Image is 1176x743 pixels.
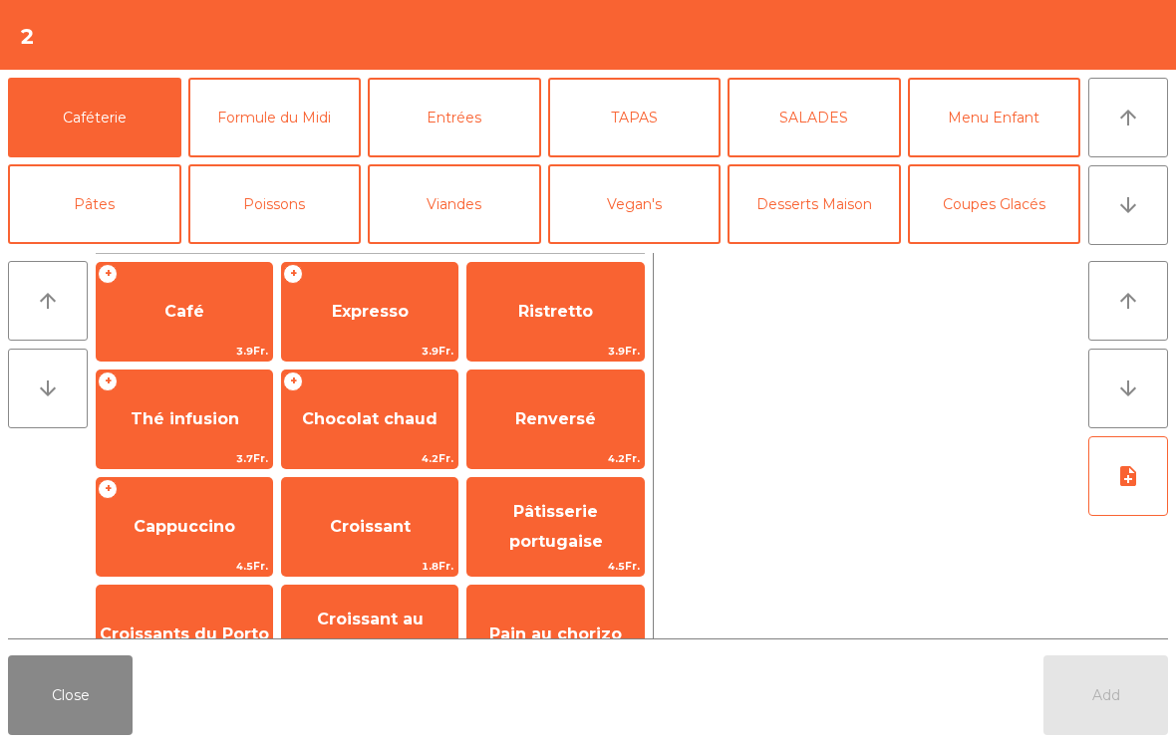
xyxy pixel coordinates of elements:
button: Coupes Glacés [908,164,1081,244]
i: arrow_upward [36,289,60,313]
span: + [283,371,303,391]
span: Pâtisserie portugaise [509,502,603,551]
button: arrow_downward [8,349,88,428]
i: arrow_upward [1116,106,1140,129]
span: Renversé [515,409,596,428]
span: + [283,264,303,284]
button: Poissons [188,164,362,244]
button: Viandes [368,164,541,244]
span: Croissants du Porto [100,624,269,643]
i: arrow_downward [1116,193,1140,217]
span: + [98,371,118,391]
span: 1.8Fr. [282,557,457,576]
button: Desserts Maison [728,164,901,244]
button: Entrées [368,78,541,157]
button: Menu Enfant [908,78,1081,157]
i: arrow_upward [1116,289,1140,313]
i: arrow_downward [36,376,60,400]
button: SALADES [728,78,901,157]
span: 3.7Fr. [97,449,272,468]
button: arrow_upward [1088,78,1168,157]
button: Pâtes [8,164,181,244]
i: arrow_downward [1116,376,1140,400]
button: Close [8,655,133,735]
button: Formule du Midi [188,78,362,157]
h4: 2 [20,22,35,52]
span: Ristretto [518,302,593,321]
span: Pain au chorizo [489,624,622,643]
span: 4.2Fr. [467,449,643,468]
span: Croissant [330,517,411,536]
button: arrow_upward [8,261,88,341]
span: 3.9Fr. [282,342,457,361]
button: note_add [1088,436,1168,516]
button: TAPAS [548,78,722,157]
span: 3.9Fr. [97,342,272,361]
span: Thé infusion [131,409,239,428]
span: Café [164,302,204,321]
span: Expresso [332,302,409,321]
span: 3.9Fr. [467,342,643,361]
button: arrow_upward [1088,261,1168,341]
span: 4.5Fr. [467,557,643,576]
button: Caféterie [8,78,181,157]
span: Chocolat chaud [302,409,438,428]
button: Vegan's [548,164,722,244]
i: note_add [1116,464,1140,488]
button: arrow_downward [1088,349,1168,428]
span: Croissant au chocolat pt [317,610,424,658]
span: + [98,479,118,499]
span: 4.5Fr. [97,557,272,576]
span: + [98,264,118,284]
span: Cappuccino [134,517,235,536]
span: 4.2Fr. [282,449,457,468]
button: arrow_downward [1088,165,1168,245]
